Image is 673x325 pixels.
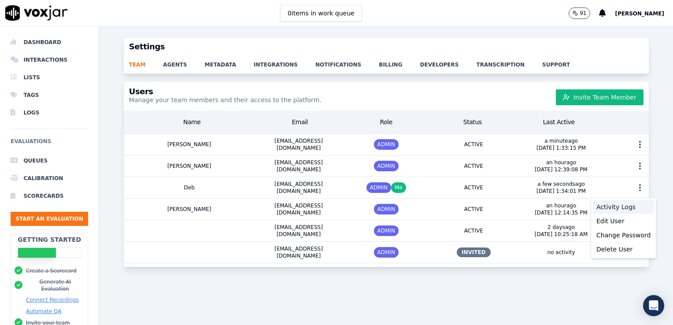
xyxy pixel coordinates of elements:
h6: Evaluations [11,136,88,152]
div: Email [257,114,343,130]
p: [DATE] 10:25:18 AM [535,231,588,238]
button: 91 [569,7,599,19]
a: team [129,56,163,68]
a: notifications [315,56,379,68]
span: Me [391,182,406,193]
div: Name [127,114,257,130]
div: [PERSON_NAME] [124,134,255,155]
div: Role [343,114,429,130]
div: Deb [124,177,255,198]
div: Status [429,114,516,130]
p: [DATE] 12:14:35 PM [535,209,588,216]
a: agents [163,56,204,68]
span: ADMIN [374,247,399,258]
p: a minute ago [536,137,586,144]
span: ADMIN [366,182,391,193]
p: 91 [580,10,586,17]
p: an hour ago [535,159,588,166]
span: INVITED [457,247,491,257]
span: ACTIVE [461,204,487,214]
div: [EMAIL_ADDRESS][DOMAIN_NAME] [255,199,343,220]
div: Open Intercom Messenger [643,295,664,316]
a: Lists [11,69,88,86]
button: [PERSON_NAME] [615,8,673,18]
a: Queues [11,152,88,170]
a: Interactions [11,51,88,69]
p: an hour ago [535,202,588,209]
div: Change Password [593,228,654,242]
span: no activity [544,247,579,258]
div: Last Active [516,114,602,130]
span: [PERSON_NAME] [615,11,664,17]
a: Logs [11,104,88,122]
button: 0items in work queue [280,5,362,22]
button: Connect Recordings [26,296,79,303]
div: Activity Logs [593,200,654,214]
a: transcription [476,56,542,68]
div: [EMAIL_ADDRESS][DOMAIN_NAME] [255,155,343,177]
h3: Settings [129,43,643,51]
p: [DATE] 1:33:15 PM [536,144,586,151]
p: a few seconds ago [536,181,586,188]
span: ADMIN [374,225,399,236]
button: Invite Team Member [556,89,643,105]
a: Scorecards [11,187,88,205]
div: [EMAIL_ADDRESS][DOMAIN_NAME] [255,177,343,198]
span: ADMIN [374,139,399,150]
p: Manage your team members and their access to the platform. [129,96,322,104]
button: Generate AI Evaluation [26,278,84,292]
span: ACTIVE [461,182,487,193]
div: [EMAIL_ADDRESS][DOMAIN_NAME] [255,134,343,155]
button: 91 [569,7,590,19]
a: support [542,56,588,68]
span: ADMIN [374,204,399,214]
p: [DATE] 1:34:01 PM [536,188,586,195]
a: Dashboard [11,33,88,51]
h3: Users [129,88,322,96]
a: billing [379,56,420,68]
div: [EMAIL_ADDRESS][DOMAIN_NAME] [255,220,343,241]
button: Start an Evaluation [11,212,88,226]
span: ADMIN [374,161,399,171]
p: [DATE] 12:39:08 PM [535,166,588,173]
a: Calibration [11,170,88,187]
button: Create a Scorecard [26,267,77,274]
div: Edit User [593,214,654,228]
h2: Getting Started [18,235,81,244]
div: [PERSON_NAME] [124,155,255,177]
span: ACTIVE [461,139,487,150]
a: Tags [11,86,88,104]
span: ACTIVE [461,161,487,171]
span: ACTIVE [461,225,487,236]
div: [EMAIL_ADDRESS][DOMAIN_NAME] [255,242,343,263]
div: Delete User [593,242,654,256]
img: voxjar logo [5,5,68,21]
a: developers [420,56,477,68]
div: [PERSON_NAME] [124,199,255,220]
p: 2 days ago [535,224,588,231]
a: integrations [254,56,315,68]
a: metadata [205,56,254,68]
button: Automate QA [26,308,61,315]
